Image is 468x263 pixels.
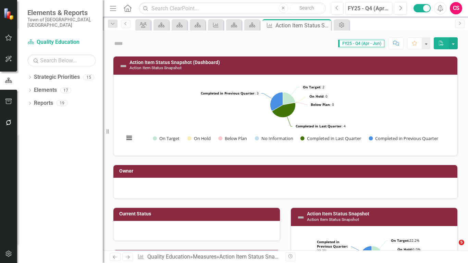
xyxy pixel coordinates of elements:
path: Completed in Previous Quarter, 3. [270,92,283,111]
button: Show Completed in Last Quarter [300,135,361,141]
small: Town of [GEOGRAPHIC_DATA], [GEOGRAPHIC_DATA] [27,17,96,28]
text: : 2 [303,85,324,89]
tspan: Below Plan [311,102,330,107]
tspan: Completed in Previous Quarter: [317,239,348,249]
input: Search ClearPoint... [139,2,325,14]
text: 0.0% [397,247,420,252]
a: Action Item Status Snapshot (Dashboard) [130,60,220,65]
tspan: On Hold: [397,247,412,252]
svg: Interactive chart [121,80,445,149]
path: On Target, 2. [283,92,295,105]
h3: Current Status [119,211,276,216]
div: 15 [83,74,94,80]
text: : 0 [311,102,334,107]
button: Show Below Plan [218,135,247,141]
tspan: Completed in Last Quarter [296,124,342,128]
tspan: On Target: [391,238,409,243]
path: No Information, 0. [283,102,295,104]
span: Elements & Reports [27,9,96,17]
img: Not Defined [297,213,305,222]
img: Not Defined [119,62,127,70]
tspan: On Target [303,85,321,89]
button: Show No Information [255,135,293,141]
a: Quality Education [27,38,96,46]
a: Action Item Status Snapshot [307,211,369,216]
button: Show On Target [153,135,180,141]
path: Completed in Last Quarter, 4. [272,103,296,117]
button: Show On Hold [187,135,211,141]
button: Search [290,3,324,13]
div: 19 [57,100,67,106]
text: : 4 [296,124,346,128]
span: Search [299,5,314,11]
text: 22.2% [391,238,419,243]
div: Chart. Highcharts interactive chart. [121,80,450,149]
tspan: On Hold [309,94,323,99]
a: Quality Education [147,253,190,260]
button: View chart menu, Chart [124,133,134,143]
span: FY25 - Q4 (Apr - Jun) [338,40,384,47]
div: » » [137,253,280,261]
small: Action Item Status Snapshot [130,65,182,70]
input: Search Below... [27,54,96,66]
button: CS [450,2,462,14]
div: Action Item Status Snapshot [219,253,288,260]
span: 5 [459,240,464,245]
text: : 3 [201,91,259,96]
a: Elements [34,86,57,94]
img: ClearPoint Strategy [3,8,15,20]
a: Reports [34,99,53,107]
div: 17 [60,87,71,93]
h3: Owner [119,168,454,174]
tspan: Completed in Previous Quarter [201,91,255,96]
button: FY25 - Q4 (Apr - Jun) [345,2,392,14]
img: Not Defined [113,38,124,49]
div: Action Item Status Snapshot [275,21,329,30]
button: Show Completed in Previous Quarter [369,135,439,141]
div: FY25 - Q4 (Apr - Jun) [348,4,390,13]
text: 33.3% [317,239,348,253]
a: Strategic Priorities [34,73,80,81]
iframe: Intercom live chat [445,240,461,256]
small: Action Item Status Snapshot [307,217,359,222]
text: : 0 [309,94,328,99]
a: Measures [193,253,217,260]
